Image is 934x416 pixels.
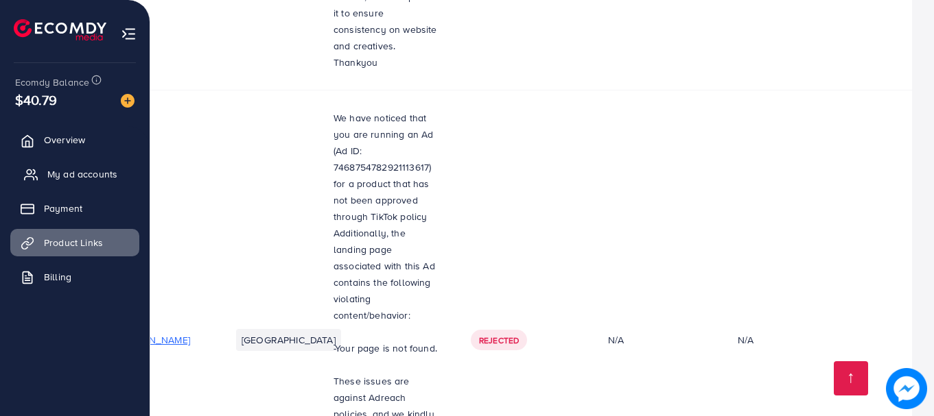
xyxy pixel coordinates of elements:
p: -Your page is not found. [334,340,438,356]
span: Ecomdy Balance [15,75,89,89]
a: Overview [10,126,139,154]
span: Overview [44,133,85,147]
img: image [121,94,135,108]
li: [GEOGRAPHIC_DATA] [236,329,341,351]
span: Billing [44,270,71,284]
img: logo [14,19,106,40]
a: Payment [10,195,139,222]
a: My ad accounts [10,160,139,188]
span: Rejected [479,334,519,346]
div: N/A [738,333,754,347]
img: image [886,368,927,409]
span: $40.79 [15,90,57,110]
span: Product Links [44,236,103,249]
a: Product Links [10,229,139,256]
a: Billing [10,263,139,291]
span: Payment [44,201,82,215]
div: N/A [608,333,705,347]
img: menu [121,26,137,42]
span: My ad accounts [47,167,117,181]
p: We have noticed that you are running an Ad (Ad ID: 7468754782921113617) for a product that has no... [334,110,438,323]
